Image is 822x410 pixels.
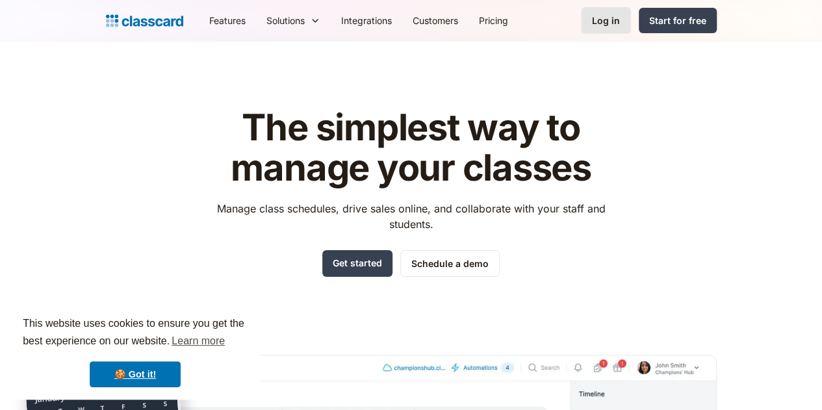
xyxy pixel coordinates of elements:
[106,12,183,30] a: home
[205,108,617,188] h1: The simplest way to manage your classes
[402,6,469,35] a: Customers
[256,6,331,35] div: Solutions
[469,6,519,35] a: Pricing
[400,250,500,277] a: Schedule a demo
[331,6,402,35] a: Integrations
[10,303,260,400] div: cookieconsent
[266,14,305,27] div: Solutions
[170,331,227,351] a: learn more about cookies
[90,361,181,387] a: dismiss cookie message
[581,7,631,34] a: Log in
[205,201,617,232] p: Manage class schedules, drive sales online, and collaborate with your staff and students.
[322,250,392,277] a: Get started
[639,8,717,33] a: Start for free
[649,14,706,27] div: Start for free
[23,316,248,351] span: This website uses cookies to ensure you get the best experience on our website.
[592,14,620,27] div: Log in
[199,6,256,35] a: Features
